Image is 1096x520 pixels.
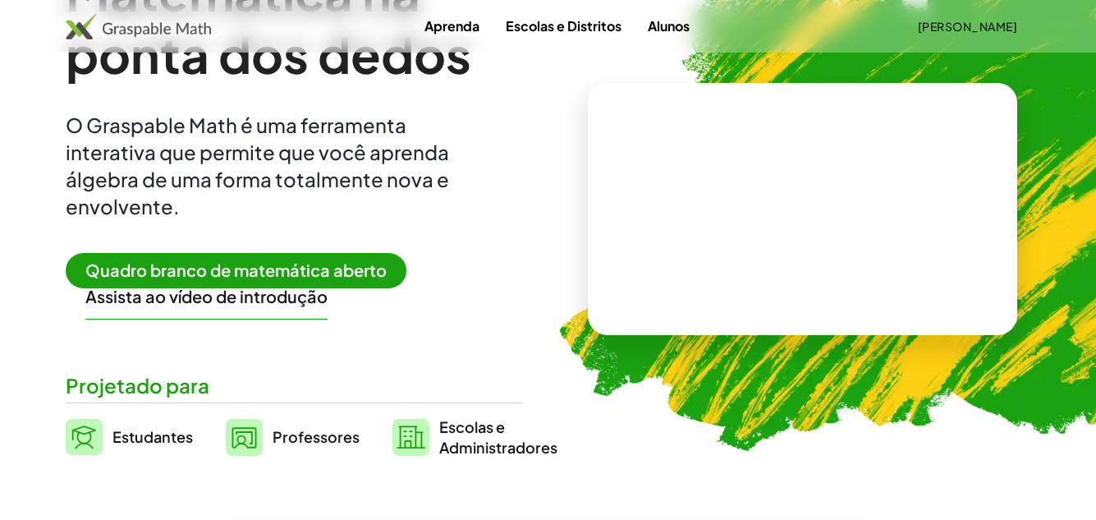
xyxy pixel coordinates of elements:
[506,17,621,35] font: Escolas e Distritos
[85,286,328,307] button: Assista ao vídeo de introdução
[85,286,328,306] font: Assista ao vídeo de introdução
[648,17,690,35] font: Alunos
[273,427,360,446] font: Professores
[85,260,387,280] font: Quadro branco de matemática aberto
[439,438,557,457] font: Administradores
[411,11,493,41] a: Aprenda
[392,419,429,456] img: svg%3e
[439,417,505,436] font: Escolas e
[679,148,925,271] video: O que é isso? Isto é notação matemática dinâmica. A notação matemática dinâmica desempenha um pap...
[226,419,263,456] img: svg%3e
[66,373,209,398] font: Projetado para
[918,19,1017,34] font: [PERSON_NAME]
[904,12,1030,41] button: [PERSON_NAME]
[424,17,479,35] font: Aprenda
[226,416,360,458] a: Professores
[66,416,193,458] a: Estudantes
[112,427,193,446] font: Estudantes
[635,11,703,41] a: Alunos
[392,416,557,458] a: Escolas eAdministradores
[66,419,103,455] img: svg%3e
[66,263,420,280] a: Quadro branco de matemática aberto
[66,113,449,219] font: O Graspable Math é uma ferramenta interativa que permite que você aprenda álgebra de uma forma to...
[493,11,635,41] a: Escolas e Distritos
